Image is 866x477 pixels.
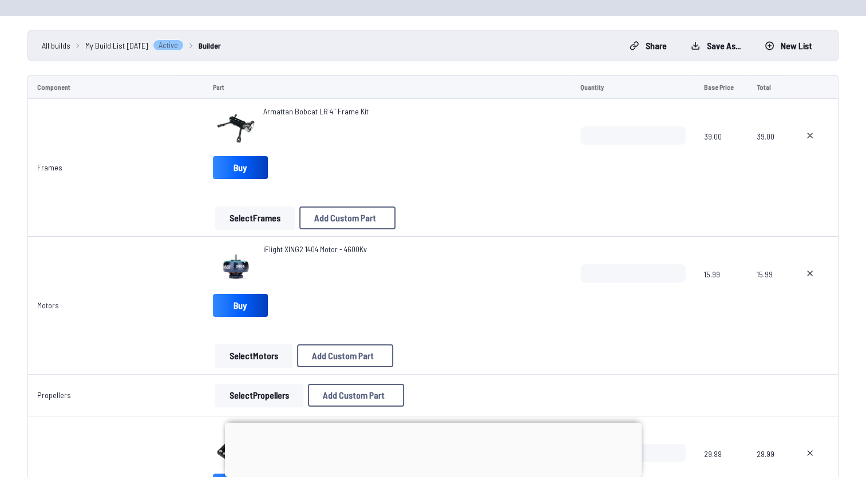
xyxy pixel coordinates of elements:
a: iFlight XING2 1404 Motor - 4600Kv [263,244,367,255]
span: Armattan Bobcat LR 4" Frame Kit [263,106,369,116]
button: Save as... [681,37,750,55]
a: SelectFrames [213,206,297,229]
a: Armattan Bobcat LR 4" Frame Kit [263,106,369,117]
span: Add Custom Part [323,391,385,400]
a: Motors [37,300,59,310]
td: Base Price [695,75,748,99]
span: Add Custom Part [312,351,374,360]
button: Add Custom Part [308,384,404,407]
a: Propellers [37,390,71,400]
span: Active [153,39,184,51]
a: Frames [37,162,62,172]
button: Add Custom Part [297,344,393,367]
a: Builder [199,39,221,51]
a: Buy [213,294,268,317]
a: Buy [213,156,268,179]
td: Total [748,75,787,99]
a: SelectPropellers [213,384,306,407]
img: image [213,423,259,469]
span: 39.00 [704,126,738,181]
img: image [213,106,259,152]
button: SelectFrames [215,206,295,229]
td: Component [27,75,204,99]
button: SelectMotors [215,344,292,367]
td: Part [204,75,571,99]
span: 15.99 [704,264,738,319]
td: Quantity [571,75,695,99]
a: SelectMotors [213,344,295,367]
span: 15.99 [757,264,778,319]
button: Share [620,37,677,55]
span: Add Custom Part [314,213,376,222]
button: Add Custom Part [299,206,396,229]
a: All builds [42,39,70,51]
button: SelectPropellers [215,384,303,407]
iframe: Advertisement [225,423,642,474]
button: New List [755,37,822,55]
a: My Build List [DATE]Active [85,39,184,51]
img: image [213,244,259,289]
span: 39.00 [757,126,778,181]
span: iFlight XING2 1404 Motor - 4600Kv [263,244,367,254]
span: My Build List [DATE] [85,39,148,51]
